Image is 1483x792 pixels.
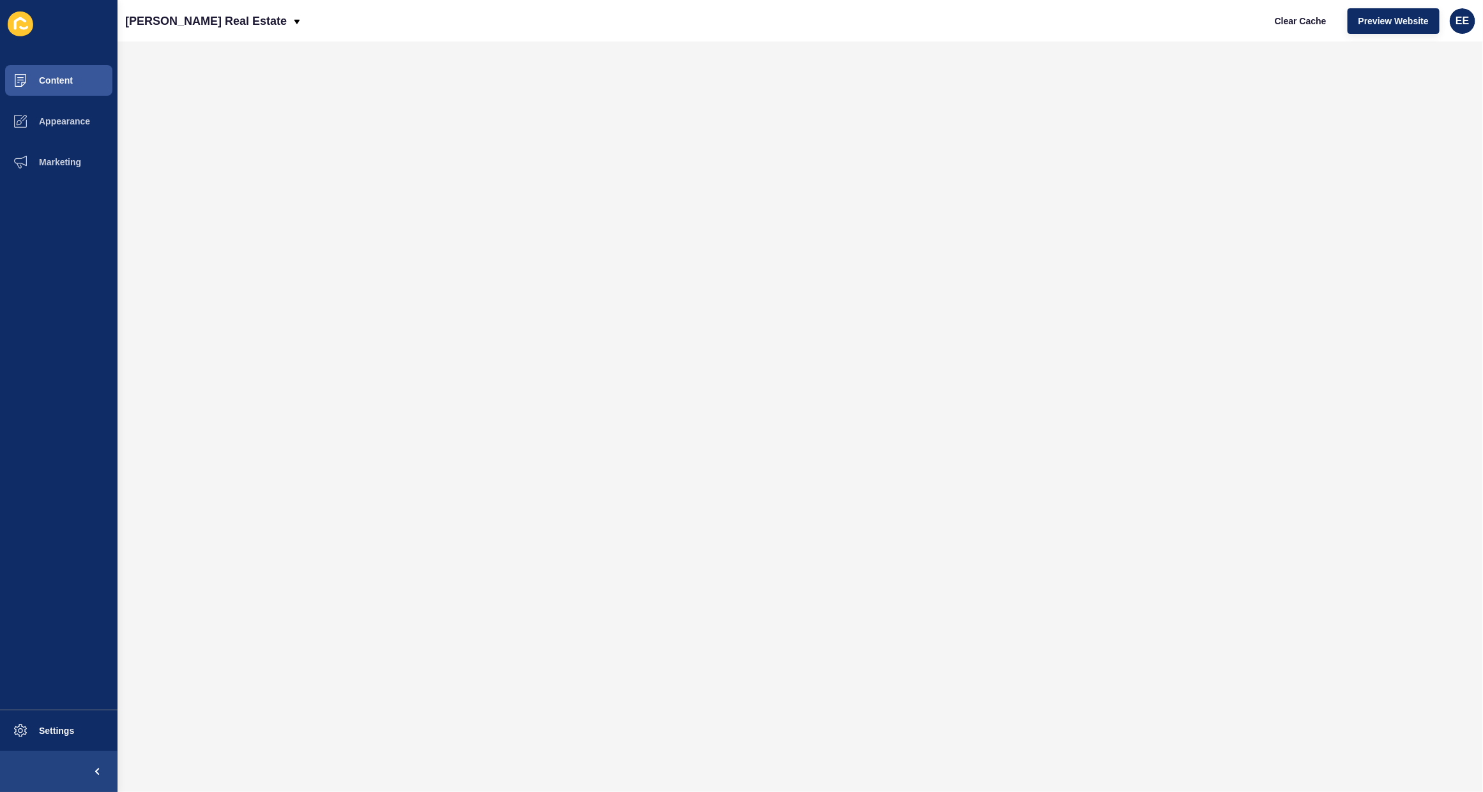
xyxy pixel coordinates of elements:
span: Clear Cache [1275,15,1327,27]
button: Clear Cache [1264,8,1337,34]
p: [PERSON_NAME] Real Estate [125,5,287,37]
button: Preview Website [1348,8,1440,34]
span: EE [1456,15,1469,27]
span: Preview Website [1358,15,1429,27]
